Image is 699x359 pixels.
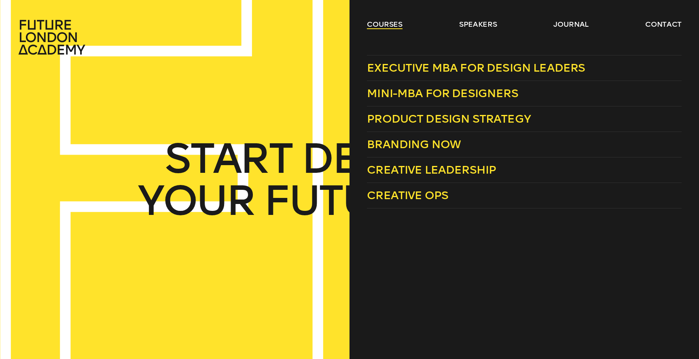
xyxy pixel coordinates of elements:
[367,189,448,202] span: Creative Ops
[367,61,585,74] span: Executive MBA for Design Leaders
[367,87,518,100] span: Mini-MBA for Designers
[367,112,531,125] span: Product Design Strategy
[367,19,402,29] a: courses
[367,106,682,132] a: Product Design Strategy
[367,183,682,208] a: Creative Ops
[367,81,682,106] a: Mini-MBA for Designers
[459,19,497,29] a: speakers
[645,19,682,29] a: contact
[367,138,461,151] span: Branding Now
[367,132,682,157] a: Branding Now
[367,55,682,81] a: Executive MBA for Design Leaders
[553,19,589,29] a: journal
[367,157,682,183] a: Creative Leadership
[367,163,496,176] span: Creative Leadership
